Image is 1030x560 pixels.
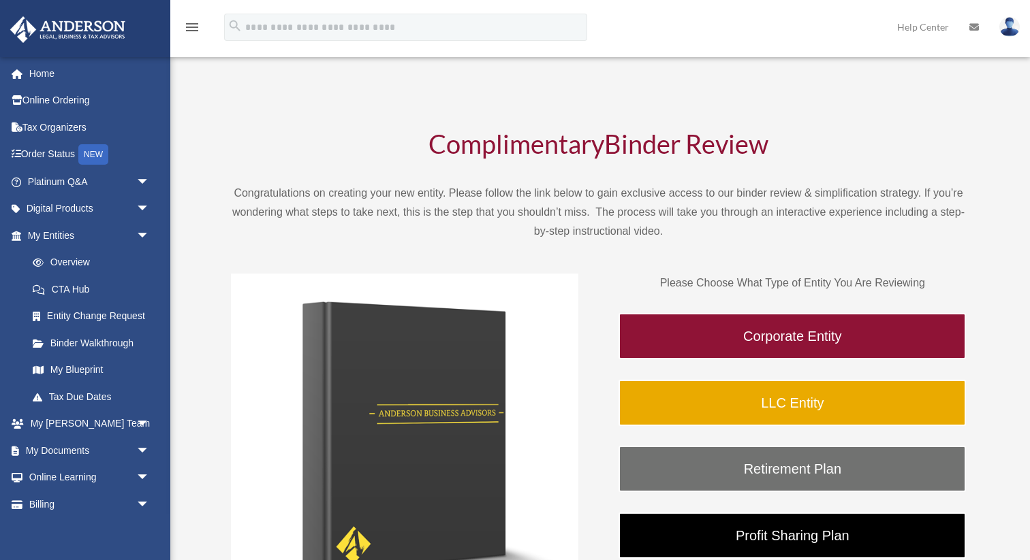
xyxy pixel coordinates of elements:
a: My Entitiesarrow_drop_down [10,222,170,249]
a: Entity Change Request [19,303,170,330]
a: Tax Due Dates [19,383,170,410]
a: Binder Walkthrough [19,329,163,357]
div: NEW [78,144,108,165]
span: arrow_drop_down [136,437,163,465]
p: Congratulations on creating your new entity. Please follow the link below to gain exclusive acces... [231,184,967,241]
span: Binder Review [604,128,768,159]
a: Corporate Entity [619,313,966,359]
span: arrow_drop_down [136,410,163,438]
p: Please Choose What Type of Entity You Are Reviewing [619,274,966,293]
a: CTA Hub [19,276,170,303]
a: My Blueprint [19,357,170,384]
a: LLC Entity [619,380,966,426]
span: arrow_drop_down [136,464,163,492]
i: menu [184,19,200,35]
span: arrow_drop_down [136,491,163,518]
a: Retirement Plan [619,446,966,492]
a: Home [10,60,170,87]
span: arrow_drop_down [136,168,163,196]
span: Complimentary [428,128,604,159]
i: search [228,18,243,33]
a: Profit Sharing Plan [619,512,966,559]
span: arrow_drop_down [136,222,163,250]
img: Anderson Advisors Platinum Portal [6,16,129,43]
a: My [PERSON_NAME] Teamarrow_drop_down [10,410,170,438]
a: Online Learningarrow_drop_down [10,464,170,491]
a: My Documentsarrow_drop_down [10,437,170,464]
a: Online Ordering [10,87,170,114]
a: Overview [19,249,170,276]
a: menu [184,24,200,35]
span: arrow_drop_down [136,195,163,223]
img: User Pic [999,17,1020,37]
a: Order StatusNEW [10,141,170,169]
a: Billingarrow_drop_down [10,491,170,518]
a: Platinum Q&Aarrow_drop_down [10,168,170,195]
a: Tax Organizers [10,114,170,141]
a: Digital Productsarrow_drop_down [10,195,170,223]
